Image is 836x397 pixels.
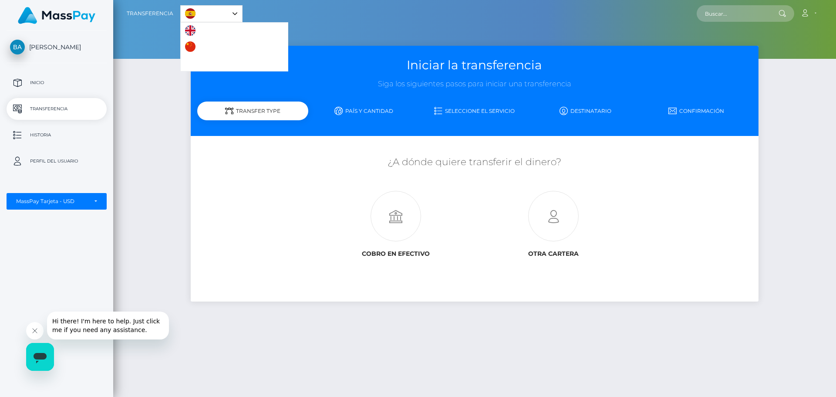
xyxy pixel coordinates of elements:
[697,5,779,22] input: Buscar...
[26,343,54,371] iframe: Botón para iniciar la ventana de mensajería
[641,103,752,119] a: Confirmación
[181,6,242,22] a: Español
[197,79,752,89] h3: Siga los siguientes pasos para iniciar una transferencia
[530,103,641,119] a: Destinatario
[181,23,228,39] a: English
[181,55,288,71] a: Português ([GEOGRAPHIC_DATA])
[10,155,103,168] p: Perfil del usuario
[10,102,103,115] p: Transferencia
[481,250,626,258] h6: Otra cartera
[7,193,107,210] button: MassPay Tarjeta - USD
[419,103,530,119] a: Seleccione el servicio
[16,198,88,205] div: MassPay Tarjeta - USD
[18,7,95,24] img: MassPay
[10,76,103,89] p: Inicio
[181,39,234,55] a: 中文 (简体)
[324,250,468,258] h6: Cobro en efectivo
[180,5,243,22] div: Language
[7,150,107,172] a: Perfil del usuario
[308,103,419,119] a: País y cantidad
[197,57,752,74] h3: Iniciar la transferencia
[10,129,103,142] p: Historia
[7,72,107,94] a: Inicio
[26,322,44,339] iframe: Cerrar mensaje
[7,98,107,120] a: Transferencia
[180,22,288,71] ul: Language list
[180,5,243,22] aside: Language selected: Español
[197,102,308,120] div: Transfer Type
[127,4,173,23] a: Transferencia
[197,156,752,169] h5: ¿A dónde quiere transferir el dinero?
[7,43,107,51] span: [PERSON_NAME]
[7,124,107,146] a: Historia
[47,312,169,339] iframe: Mensaje de la compañía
